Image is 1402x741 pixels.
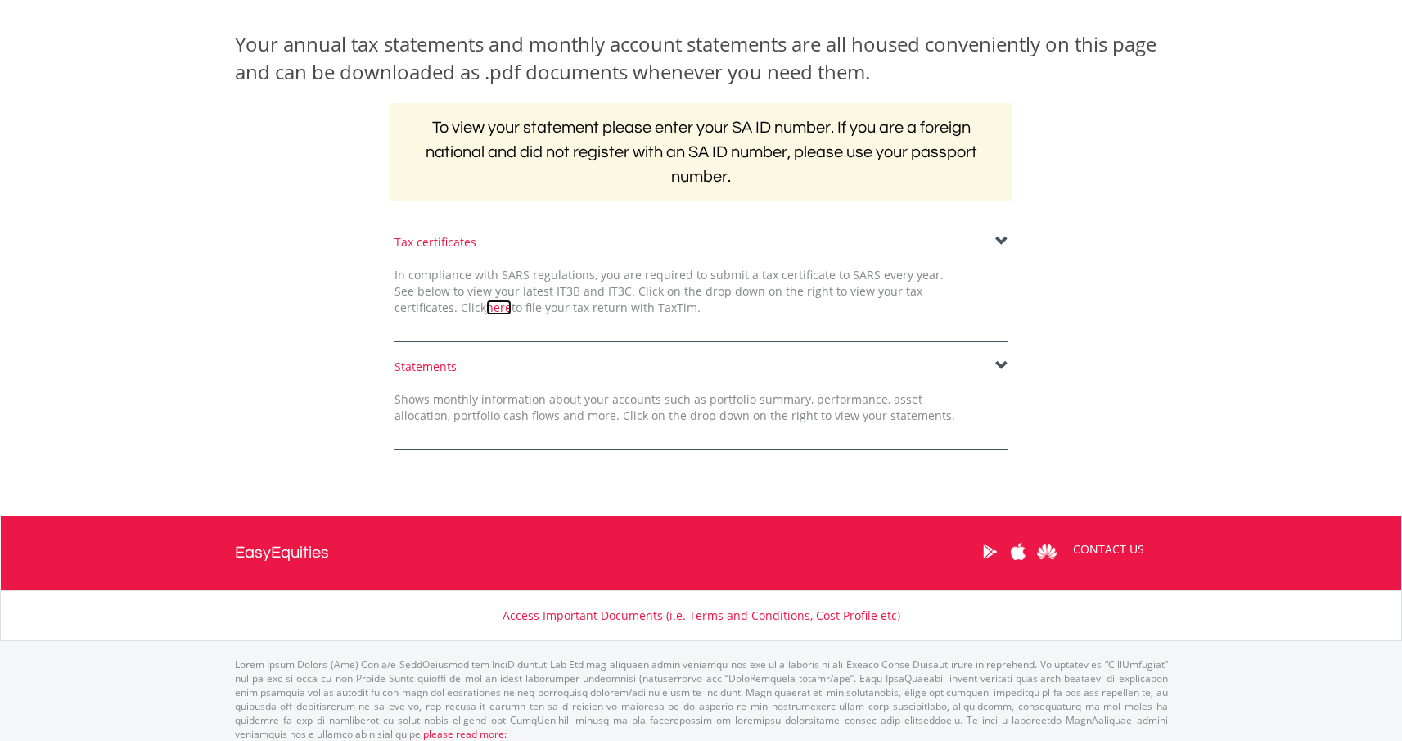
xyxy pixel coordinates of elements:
[390,103,1012,201] h2: To view your statement please enter your SA ID number. If you are a foreign national and did not ...
[394,234,1008,251] div: Tax certificates
[235,30,1168,87] div: Your annual tax statements and monthly account statements are all housed conveniently on this pag...
[1033,526,1062,577] a: Huawei
[235,516,329,590] a: EasyEquities
[503,608,900,623] a: Access Important Documents (i.e. Terms and Conditions, Cost Profile etc)
[461,300,701,315] span: Click to file your tax return with TaxTim.
[394,359,1008,375] div: Statements
[976,526,1004,577] a: Google Play
[1062,526,1156,572] a: CONTACT US
[423,727,507,741] a: please read more:
[382,391,967,424] div: Shows monthly information about your accounts such as portfolio summary, performance, asset alloc...
[394,267,944,315] span: In compliance with SARS regulations, you are required to submit a tax certificate to SARS every y...
[486,300,512,315] a: here
[1004,526,1033,577] a: Apple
